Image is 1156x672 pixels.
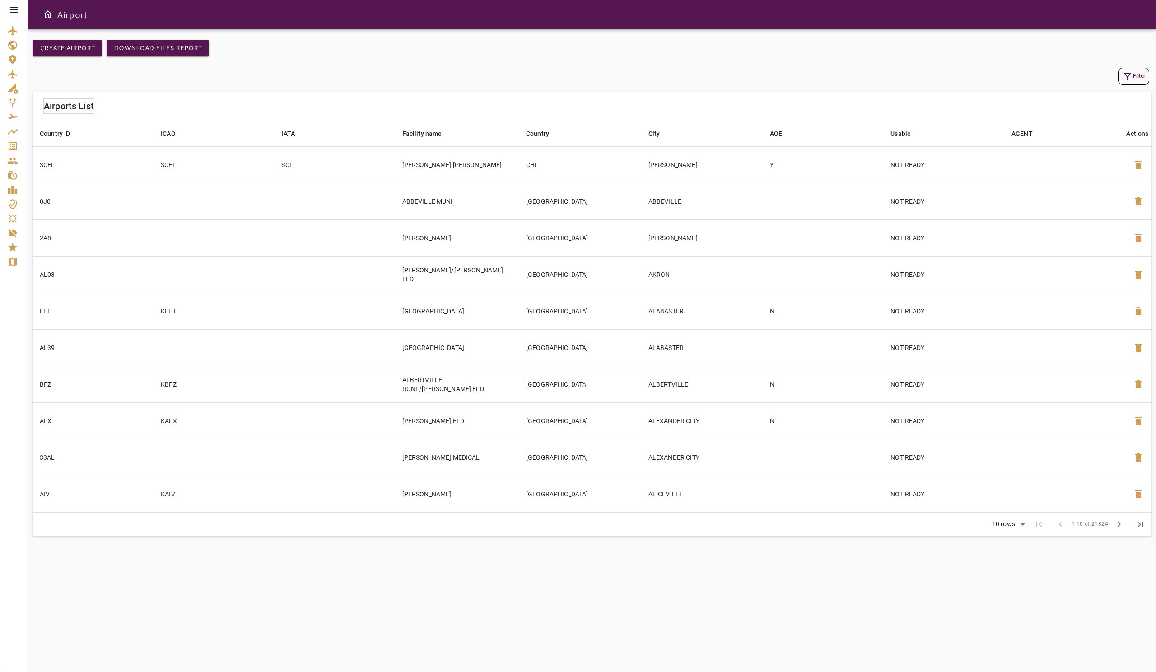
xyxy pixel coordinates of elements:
[1128,410,1149,432] button: Delete Airport
[33,40,102,56] button: Create airport
[526,128,549,139] div: Country
[519,366,641,402] td: [GEOGRAPHIC_DATA]
[1133,196,1144,207] span: delete
[641,439,763,476] td: ALEXANDER CITY
[1128,373,1149,395] button: Delete Airport
[890,343,997,352] p: NOT READY
[395,183,519,219] td: ABBEVILLE MUNI
[1011,128,1044,139] span: AGENT
[1128,191,1149,212] button: Delete Airport
[1072,520,1108,529] span: 1-10 of 21824
[890,197,997,206] p: NOT READY
[890,416,997,425] p: NOT READY
[641,146,763,183] td: [PERSON_NAME]
[281,128,307,139] span: IATA
[1128,483,1149,505] button: Delete Airport
[641,329,763,366] td: ALABASTER
[890,128,923,139] span: Usable
[39,5,57,23] button: Open drawer
[33,402,154,439] td: ALX
[890,380,997,389] p: NOT READY
[519,219,641,256] td: [GEOGRAPHIC_DATA]
[154,366,274,402] td: KBFZ
[526,128,561,139] span: Country
[1130,513,1151,535] span: Last Page
[1118,68,1149,85] button: Filter
[395,146,519,183] td: [PERSON_NAME] [PERSON_NAME]
[641,293,763,329] td: ALABASTER
[274,146,395,183] td: SCL
[1050,513,1072,535] span: Previous Page
[57,7,88,22] h6: Airport
[1133,306,1144,317] span: delete
[519,402,641,439] td: [GEOGRAPHIC_DATA]
[402,128,454,139] span: Facility name
[1128,154,1149,176] button: Delete Airport
[1128,227,1149,249] button: Delete Airport
[33,293,154,329] td: EET
[395,256,519,293] td: [PERSON_NAME]/[PERSON_NAME] FLD
[1128,264,1149,285] button: Delete Airport
[641,402,763,439] td: ALEXANDER CITY
[1133,233,1144,243] span: delete
[402,128,442,139] div: Facility name
[519,329,641,366] td: [GEOGRAPHIC_DATA]
[890,128,911,139] div: Usable
[33,439,154,476] td: 33AL
[154,476,274,512] td: KAIV
[40,128,70,139] div: Country ID
[40,128,82,139] span: Country ID
[33,329,154,366] td: AL39
[641,366,763,402] td: ALBERTVILLE
[1011,128,1033,139] div: AGENT
[986,518,1028,531] div: 10 rows
[154,402,274,439] td: KALX
[519,146,641,183] td: CHL
[1028,513,1050,535] span: First Page
[395,329,519,366] td: [GEOGRAPHIC_DATA]
[763,402,883,439] td: N
[1108,513,1130,535] span: Next Page
[1133,379,1144,390] span: delete
[395,439,519,476] td: [PERSON_NAME] MEDICAL
[890,490,997,499] p: NOT READY
[33,476,154,512] td: AIV
[890,160,997,169] p: NOT READY
[395,293,519,329] td: [GEOGRAPHIC_DATA]
[890,270,997,279] p: NOT READY
[33,219,154,256] td: 2A8
[33,146,154,183] td: SCEL
[641,256,763,293] td: AKRON
[1133,489,1144,499] span: delete
[763,366,883,402] td: N
[1133,342,1144,353] span: delete
[648,128,672,139] span: City
[770,128,794,139] span: AOE
[519,183,641,219] td: [GEOGRAPHIC_DATA]
[519,293,641,329] td: [GEOGRAPHIC_DATA]
[641,476,763,512] td: ALICEVILLE
[890,453,997,462] p: NOT READY
[641,219,763,256] td: [PERSON_NAME]
[1114,519,1124,530] span: chevron_right
[648,128,660,139] div: City
[763,146,883,183] td: Y
[990,520,1017,528] div: 10 rows
[641,183,763,219] td: ABBEVILLE
[519,256,641,293] td: [GEOGRAPHIC_DATA]
[395,402,519,439] td: [PERSON_NAME] FLD
[33,256,154,293] td: AL03
[519,439,641,476] td: [GEOGRAPHIC_DATA]
[1135,519,1146,530] span: last_page
[281,128,295,139] div: IATA
[890,307,997,316] p: NOT READY
[1133,452,1144,463] span: delete
[33,366,154,402] td: BFZ
[1128,447,1149,468] button: Delete Airport
[763,293,883,329] td: N
[519,476,641,512] td: [GEOGRAPHIC_DATA]
[1133,159,1144,170] span: delete
[1133,415,1144,426] span: delete
[44,99,94,113] h6: Airports List
[1128,300,1149,322] button: Delete Airport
